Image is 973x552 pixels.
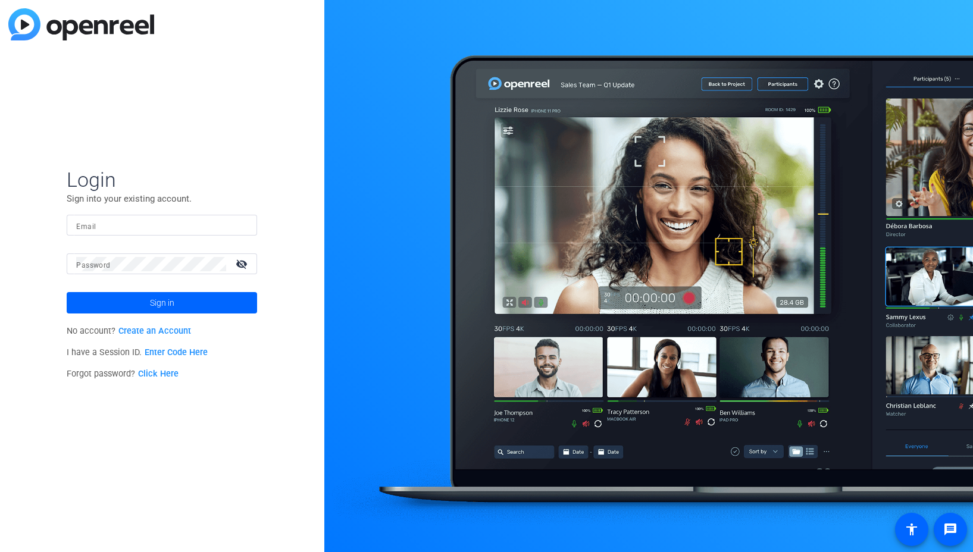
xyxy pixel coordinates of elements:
mat-label: Email [76,222,96,231]
mat-icon: visibility_off [229,255,257,272]
a: Create an Account [118,326,191,336]
span: Login [67,167,257,192]
p: Sign into your existing account. [67,192,257,205]
span: I have a Session ID. [67,347,208,357]
img: blue-gradient.svg [8,8,154,40]
span: No account? [67,326,191,336]
input: Enter Email Address [76,218,248,233]
mat-label: Password [76,261,110,269]
mat-icon: accessibility [905,522,919,537]
button: Sign in [67,292,257,313]
span: Forgot password? [67,369,179,379]
mat-icon: message [943,522,958,537]
a: Click Here [138,369,179,379]
a: Enter Code Here [145,347,208,357]
span: Sign in [150,288,174,318]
